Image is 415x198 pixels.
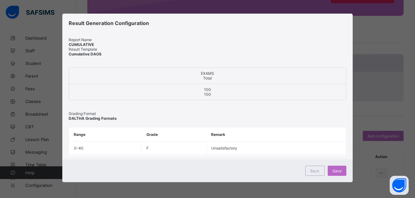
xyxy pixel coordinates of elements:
span: 100 [204,87,211,92]
button: Open asap [390,176,409,195]
td: 0 - 40 [69,142,141,155]
span: DALTHA Grading Formats [69,116,346,121]
th: Range [69,127,141,142]
td: Unsatisfactory [206,142,346,155]
span: Cumulative DAOS [69,52,346,56]
span: Save [332,169,342,173]
span: EXAMS [201,71,214,76]
td: F [142,142,207,155]
span: CUMULATIVE [69,42,346,47]
span: Back [310,169,319,173]
span: Result Template [69,47,97,52]
span: Grading Format [69,111,96,116]
th: Grade [142,127,207,142]
td: 40 - 50 [69,155,141,167]
span: 100 [204,92,211,97]
td: E [142,155,207,167]
span: Result Generation Configuration [69,20,149,26]
span: Report Name [69,37,92,42]
span: Total [203,76,212,80]
td: Needs Improvement [206,155,346,167]
th: Remark [206,127,346,142]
